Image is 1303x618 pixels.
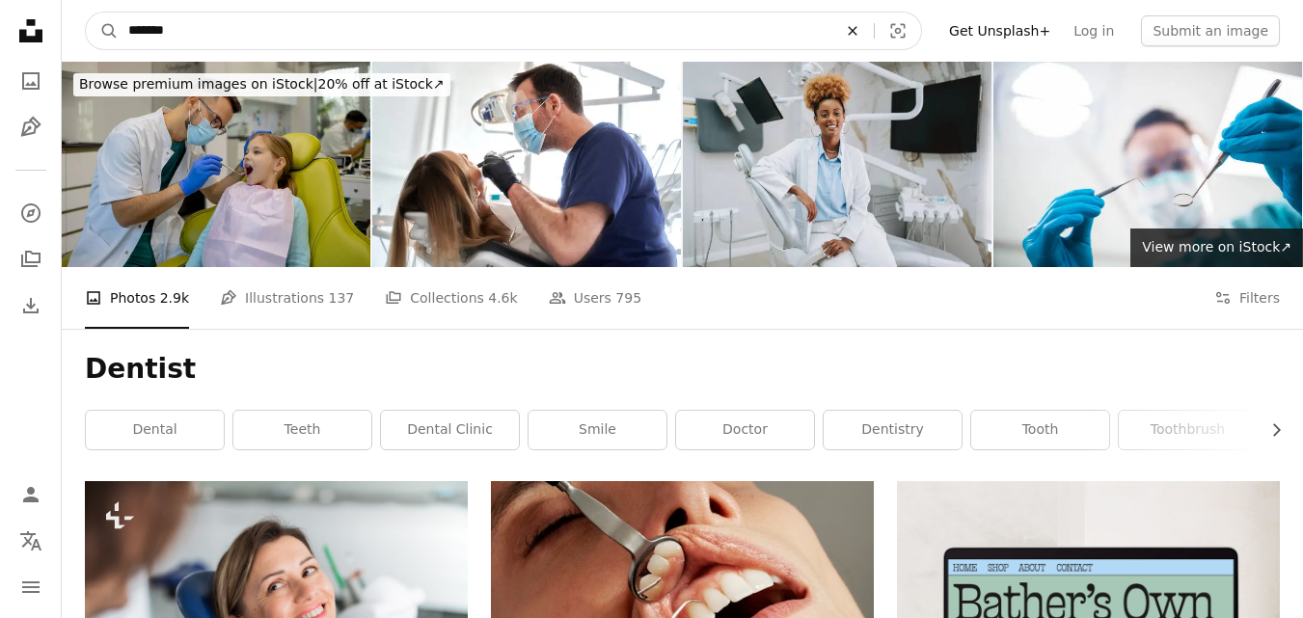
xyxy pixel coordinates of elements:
button: Visual search [875,13,921,49]
img: Pediatric dental hygiene visit [62,62,370,267]
a: doctor [676,411,814,449]
a: Log in [1062,15,1126,46]
span: 137 [329,287,355,309]
a: teeth [233,411,371,449]
a: tooth [971,411,1109,449]
a: smile [529,411,666,449]
a: Users 795 [549,267,641,329]
span: 20% off at iStock ↗ [79,76,445,92]
button: Menu [12,568,50,606]
img: Dentist drilling in teeth of the patient [372,62,681,267]
a: Collections 4.6k [385,267,517,329]
img: Portrait of a female dentist at the dental clinic [683,62,991,267]
span: Browse premium images on iStock | [79,76,317,92]
button: Clear [831,13,874,49]
h1: Dentist [85,352,1280,387]
a: dental [86,411,224,449]
a: Get Unsplash+ [937,15,1062,46]
form: Find visuals sitewide [85,12,922,50]
a: dental clinic [381,411,519,449]
a: Collections [12,240,50,279]
a: Photos [12,62,50,100]
a: A woman has an annual dental check-up in dentist surgery. [85,600,468,617]
span: 4.6k [488,287,517,309]
a: Home — Unsplash [12,12,50,54]
button: Language [12,522,50,560]
a: Browse premium images on iStock|20% off at iStock↗ [62,62,462,108]
span: View more on iStock ↗ [1142,239,1291,255]
a: Illustrations [12,108,50,147]
img: Close up of a dentist operating on a patient [993,62,1302,267]
button: Filters [1214,267,1280,329]
a: View more on iStock↗ [1130,228,1303,267]
a: toothbrush [1119,411,1257,449]
button: Submit an image [1141,15,1280,46]
a: Illustrations 137 [220,267,354,329]
a: Log in / Sign up [12,475,50,514]
button: scroll list to the right [1259,411,1280,449]
a: Explore [12,194,50,232]
span: 795 [615,287,641,309]
a: Download History [12,286,50,325]
button: Search Unsplash [86,13,119,49]
a: dentistry [824,411,962,449]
